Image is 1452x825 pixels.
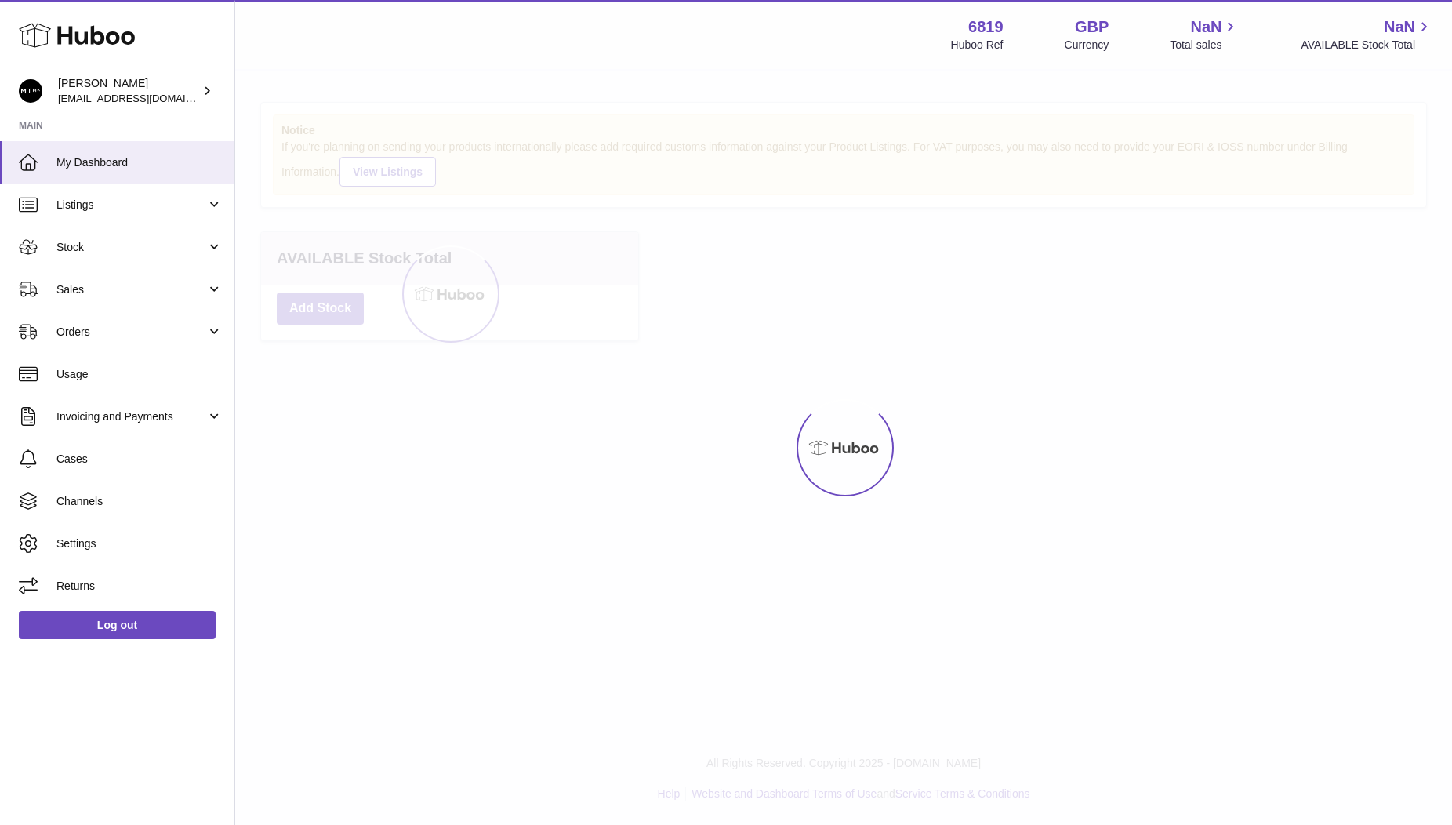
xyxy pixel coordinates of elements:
span: Usage [56,367,223,382]
span: NaN [1384,16,1415,38]
span: Cases [56,452,223,467]
strong: GBP [1075,16,1109,38]
span: My Dashboard [56,155,223,170]
span: Channels [56,494,223,509]
span: NaN [1190,16,1221,38]
span: Returns [56,579,223,594]
span: Orders [56,325,206,340]
div: Currency [1065,38,1109,53]
span: [EMAIL_ADDRESS][DOMAIN_NAME] [58,92,231,104]
span: AVAILABLE Stock Total [1301,38,1433,53]
span: Settings [56,536,223,551]
span: Sales [56,282,206,297]
a: NaN Total sales [1170,16,1240,53]
a: NaN AVAILABLE Stock Total [1301,16,1433,53]
div: Huboo Ref [951,38,1004,53]
span: Stock [56,240,206,255]
div: [PERSON_NAME] [58,76,199,106]
span: Listings [56,198,206,213]
a: Log out [19,611,216,639]
span: Invoicing and Payments [56,409,206,424]
span: Total sales [1170,38,1240,53]
img: amar@mthk.com [19,79,42,103]
strong: 6819 [968,16,1004,38]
